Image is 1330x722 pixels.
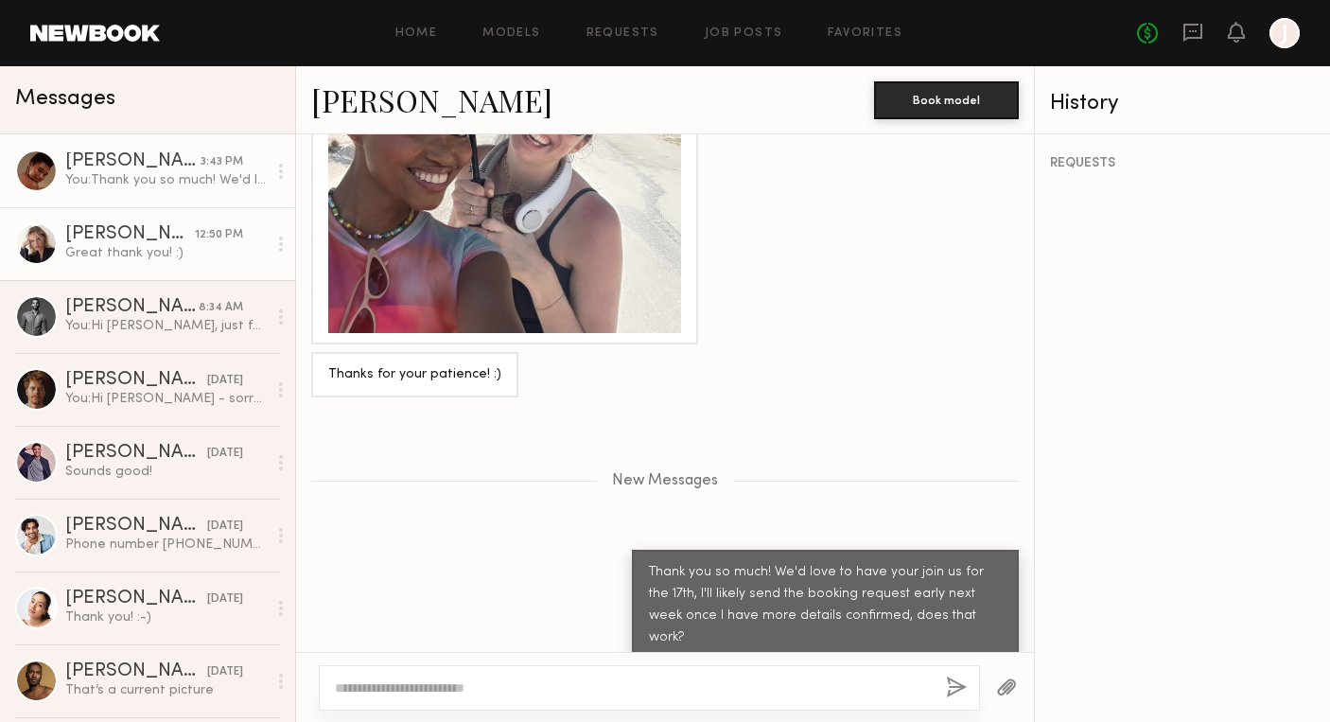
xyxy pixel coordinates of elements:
div: You: Hi [PERSON_NAME], just following up here! We're hoping to lock by EOW [65,317,267,335]
div: That’s a current picture [65,681,267,699]
div: 8:34 AM [199,299,243,317]
div: 3:43 PM [201,153,243,171]
a: Home [395,27,438,40]
div: [DATE] [207,372,243,390]
a: Requests [586,27,659,40]
div: [DATE] [207,590,243,608]
div: You: Thank you so much! We'd love to have your join us for the 17th, I'll likely send the booking... [65,171,267,189]
div: Thank you! :-) [65,608,267,626]
a: Job Posts [705,27,783,40]
div: [PERSON_NAME] [65,517,207,536]
div: [DATE] [207,518,243,536]
div: [PERSON_NAME] [65,590,207,608]
div: [DATE] [207,445,243,463]
span: New Messages [612,473,718,489]
div: [PERSON_NAME] [65,662,207,681]
div: [PERSON_NAME] [65,225,195,244]
div: 12:50 PM [195,226,243,244]
div: Thanks for your patience! :) [328,364,501,386]
div: You: Hi [PERSON_NAME] - sorry for the late response but we figured it out, all set. Thanks again. [65,390,267,408]
a: Book model [874,91,1019,107]
a: J [1269,18,1300,48]
a: [PERSON_NAME] [311,79,552,120]
div: [PERSON_NAME] [65,152,201,171]
button: Book model [874,81,1019,119]
div: [DATE] [207,663,243,681]
div: [PERSON_NAME] [65,298,199,317]
div: Phone number [PHONE_NUMBER] Email [EMAIL_ADDRESS][DOMAIN_NAME] [65,536,267,554]
div: Sounds good! [65,463,267,481]
a: Favorites [828,27,902,40]
div: REQUESTS [1050,157,1315,170]
div: [PERSON_NAME] [65,444,207,463]
a: Models [482,27,540,40]
span: Messages [15,88,115,110]
div: Great thank you! :) [65,244,267,262]
div: Thank you so much! We'd love to have your join us for the 17th, I'll likely send the booking requ... [649,562,1002,649]
div: [PERSON_NAME] [65,371,207,390]
div: History [1050,93,1315,114]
